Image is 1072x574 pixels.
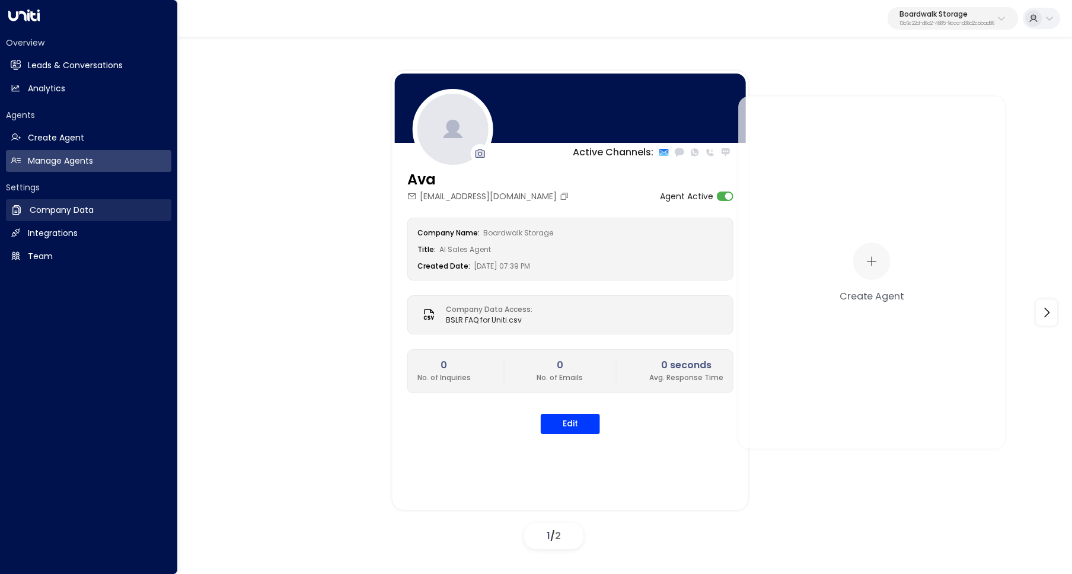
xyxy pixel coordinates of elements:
[6,55,171,76] a: Leads & Conversations
[28,155,93,167] h2: Manage Agents
[524,523,583,549] div: /
[541,414,600,434] button: Edit
[547,529,550,543] span: 1
[446,304,532,315] label: Company Data Access:
[446,315,538,326] span: BSLR FAQ for Uniti.csv
[6,222,171,244] a: Integrations
[417,244,436,254] label: Title:
[28,132,84,144] h2: Create Agent
[417,358,471,372] h2: 0
[28,59,123,72] h2: Leads & Conversations
[483,228,553,238] span: Boardwalk Storage
[439,244,491,254] span: AI Sales Agent
[28,227,78,240] h2: Integrations
[899,11,994,18] p: Boardwalk Storage
[417,372,471,383] p: No. of Inquiries
[28,82,65,95] h2: Analytics
[6,37,171,49] h2: Overview
[555,529,561,543] span: 2
[899,21,994,26] p: 13c6c22d-d6a2-4885-9cca-d38d2cbbad86
[417,261,470,271] label: Created Date:
[6,150,171,172] a: Manage Agents
[6,109,171,121] h2: Agents
[6,181,171,193] h2: Settings
[660,190,713,203] label: Agent Active
[573,145,653,160] p: Active Channels:
[28,250,53,263] h2: Team
[560,192,572,201] button: Copy
[30,204,94,216] h2: Company Data
[417,228,480,238] label: Company Name:
[407,169,572,190] h3: Ava
[888,7,1018,30] button: Boardwalk Storage13c6c22d-d6a2-4885-9cca-d38d2cbbad86
[649,372,723,383] p: Avg. Response Time
[537,358,583,372] h2: 0
[474,261,530,271] span: [DATE] 07:39 PM
[649,358,723,372] h2: 0 seconds
[6,127,171,149] a: Create Agent
[6,199,171,221] a: Company Data
[407,190,572,203] div: [EMAIL_ADDRESS][DOMAIN_NAME]
[6,245,171,267] a: Team
[840,288,904,302] div: Create Agent
[6,78,171,100] a: Analytics
[537,372,583,383] p: No. of Emails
